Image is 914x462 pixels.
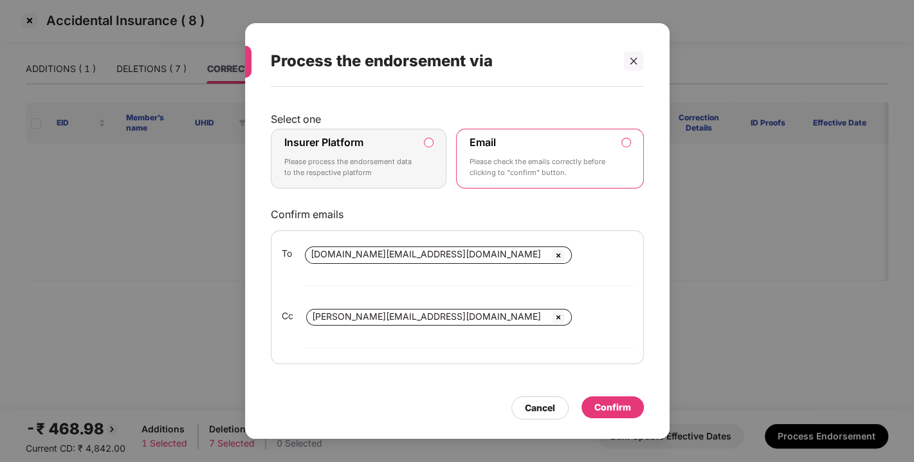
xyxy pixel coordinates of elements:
[284,136,363,149] label: Insurer Platform
[282,309,293,323] span: Cc
[629,57,638,66] span: close
[311,248,541,259] span: [DOMAIN_NAME][EMAIL_ADDRESS][DOMAIN_NAME]
[271,208,644,221] p: Confirm emails
[470,136,496,149] label: Email
[594,400,631,414] div: Confirm
[271,36,613,86] div: Process the endorsement via
[312,311,541,322] span: [PERSON_NAME][EMAIL_ADDRESS][DOMAIN_NAME]
[425,138,433,147] input: Insurer PlatformPlease process the endorsement data to the respective platform
[284,156,416,179] p: Please process the endorsement data to the respective platform
[622,138,630,147] input: EmailPlease check the emails correctly before clicking to “confirm” button.
[282,246,292,261] span: To
[470,156,612,179] p: Please check the emails correctly before clicking to “confirm” button.
[551,310,566,325] img: svg+xml;base64,PHN2ZyBpZD0iQ3Jvc3MtMzJ4MzIiIHhtbG5zPSJodHRwOi8vd3d3LnczLm9yZy8yMDAwL3N2ZyIgd2lkdG...
[551,248,566,263] img: svg+xml;base64,PHN2ZyBpZD0iQ3Jvc3MtMzJ4MzIiIHhtbG5zPSJodHRwOi8vd3d3LnczLm9yZy8yMDAwL3N2ZyIgd2lkdG...
[525,401,555,415] div: Cancel
[271,113,644,125] p: Select one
